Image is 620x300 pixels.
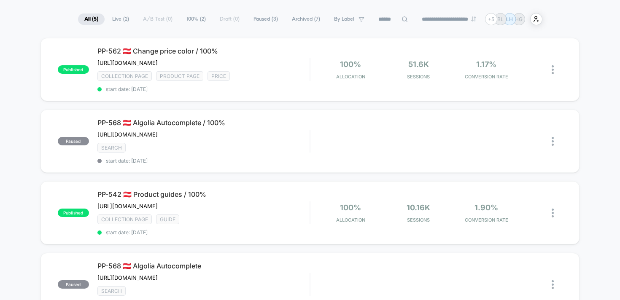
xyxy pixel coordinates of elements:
span: Paused ( 3 ) [247,13,284,25]
span: CONVERSION RATE [455,74,518,80]
span: [URL][DOMAIN_NAME] [97,274,158,281]
span: start date: [DATE] [97,158,310,164]
span: CONVERSION RATE [455,217,518,223]
span: 100% [340,60,361,69]
span: 100% [340,203,361,212]
img: end [471,16,476,21]
span: start date: [DATE] [97,86,310,92]
img: close [552,65,554,74]
span: Sessions [387,74,450,80]
span: 10.16k [407,203,430,212]
p: BL [497,16,504,22]
span: start date: [DATE] [97,229,310,236]
span: PRICE [208,71,230,81]
span: product page [156,71,203,81]
span: paused [58,280,89,289]
img: close [552,137,554,146]
span: published [58,209,89,217]
span: SEARCH [97,143,126,153]
span: PP-562 🇦🇹 Change price color / 100% [97,47,310,55]
span: [URL][DOMAIN_NAME] [97,131,158,138]
p: HG [515,16,523,22]
span: Archived ( 7 ) [286,13,326,25]
img: close [552,209,554,217]
span: [URL][DOMAIN_NAME] [97,59,158,66]
span: SEARCH [97,286,126,296]
span: PP-568 🇦🇹 Algolia Autocomplete / 100% [97,118,310,127]
span: PP-542 🇦🇹 Product guides / 100% [97,190,310,198]
span: 51.6k [408,60,429,69]
span: Live ( 2 ) [106,13,135,25]
span: 1.17% [476,60,496,69]
span: COLLECTION PAGE [97,214,152,224]
span: COLLECTION PAGE [97,71,152,81]
span: Allocation [336,74,365,80]
span: GUIDE [156,214,179,224]
span: 100% ( 2 ) [180,13,212,25]
span: All ( 5 ) [78,13,105,25]
span: published [58,65,89,74]
div: + 5 [485,13,497,25]
span: Sessions [387,217,450,223]
span: [URL][DOMAIN_NAME] [97,203,158,209]
span: 1.90% [474,203,498,212]
img: close [552,280,554,289]
span: By Label [334,16,354,22]
span: paused [58,137,89,145]
span: PP-568 🇦🇹 Algolia Autocomplete [97,262,310,270]
span: Allocation [336,217,365,223]
p: LH [506,16,513,22]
